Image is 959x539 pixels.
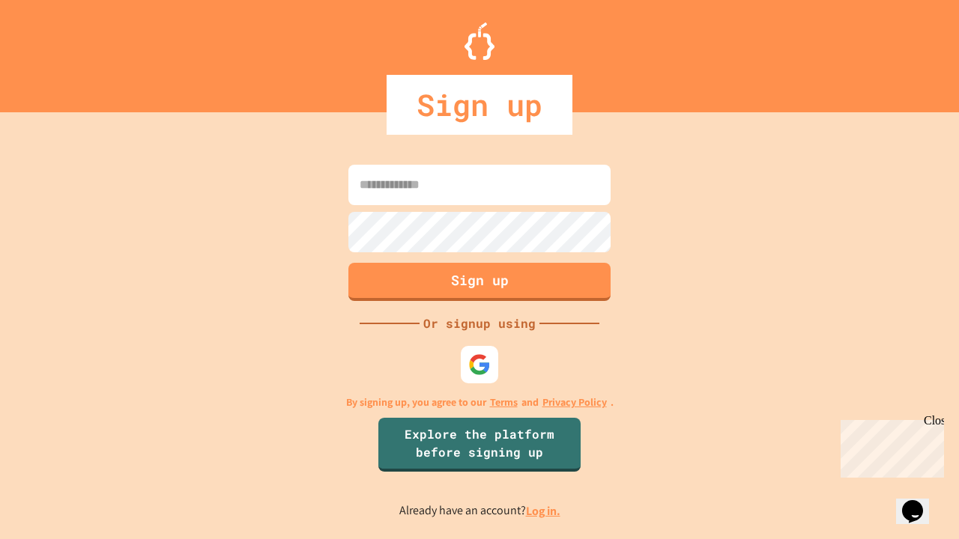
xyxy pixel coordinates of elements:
[348,263,611,301] button: Sign up
[6,6,103,95] div: Chat with us now!Close
[465,22,494,60] img: Logo.svg
[420,314,539,332] div: Or signup using
[468,353,491,376] img: google-icon.svg
[490,395,518,410] a: Terms
[835,414,944,478] iframe: chat widget
[346,395,614,410] p: By signing up, you agree to our and .
[526,503,560,519] a: Log in.
[399,502,560,520] p: Already have an account?
[896,479,944,524] iframe: chat widget
[378,418,581,472] a: Explore the platform before signing up
[542,395,607,410] a: Privacy Policy
[387,75,572,135] div: Sign up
